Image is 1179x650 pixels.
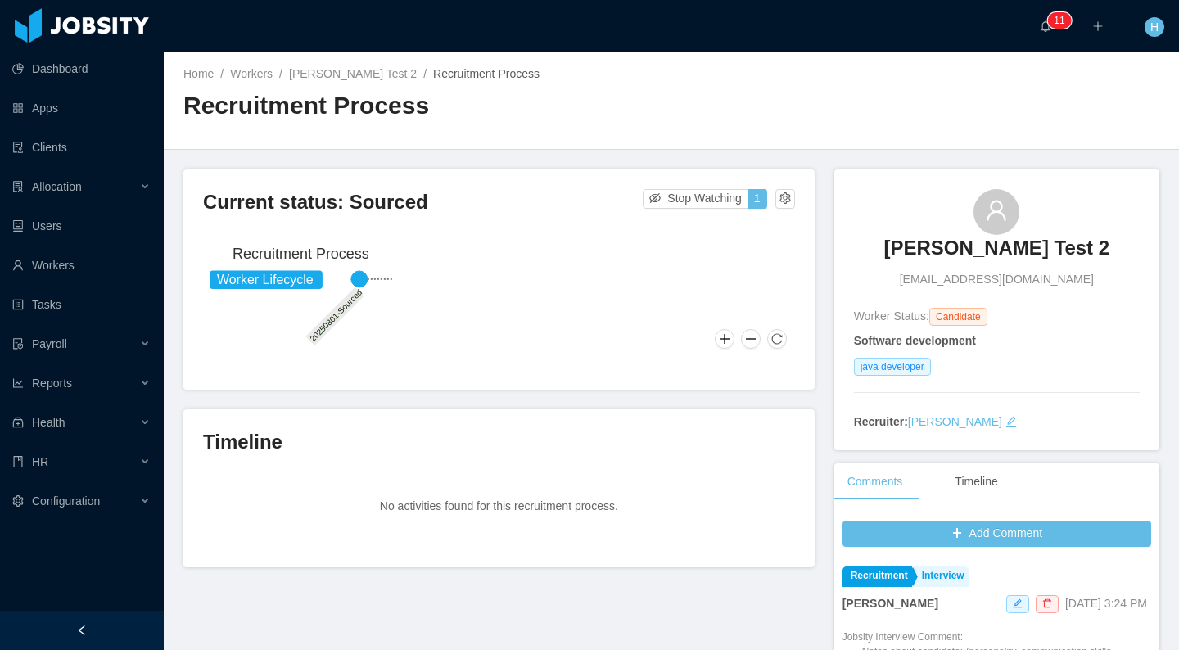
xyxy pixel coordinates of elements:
[220,67,224,80] span: /
[914,566,969,587] a: Interview
[183,67,214,80] a: Home
[1092,20,1104,32] i: icon: plus
[748,189,767,209] button: 1
[1005,416,1017,427] i: icon: edit
[433,67,540,80] span: Recruitment Process
[1059,12,1065,29] p: 1
[854,334,976,347] strong: Software development
[854,309,929,323] span: Worker Status:
[279,67,282,80] span: /
[985,199,1008,222] i: icon: user
[423,67,427,80] span: /
[12,377,24,389] i: icon: line-chart
[12,52,151,85] a: icon: pie-chartDashboard
[741,329,761,349] button: Zoom Out
[32,494,100,508] span: Configuration
[309,287,364,343] text: 20250801-Sourced
[884,235,1110,271] a: [PERSON_NAME] Test 2
[842,521,1151,547] button: icon: plusAdd Comment
[12,417,24,428] i: icon: medicine-box
[203,189,643,215] h3: Current status: Sourced
[183,89,671,123] h2: Recruitment Process
[1040,20,1051,32] i: icon: bell
[12,92,151,124] a: icon: appstoreApps
[767,329,787,349] button: Reset Zoom
[12,210,151,242] a: icon: robotUsers
[854,415,908,428] strong: Recruiter:
[12,456,24,467] i: icon: book
[1013,598,1023,608] i: icon: edit
[908,415,1002,428] a: [PERSON_NAME]
[842,597,938,610] strong: [PERSON_NAME]
[1042,598,1052,608] i: icon: delete
[32,337,67,350] span: Payroll
[12,288,151,321] a: icon: profileTasks
[32,416,65,429] span: Health
[12,181,24,192] i: icon: solution
[842,566,912,587] a: Recruitment
[942,463,1010,500] div: Timeline
[643,189,748,209] button: icon: eye-invisibleStop Watching
[32,180,82,193] span: Allocation
[217,273,314,287] tspan: Worker Lifecycle
[1054,12,1059,29] p: 1
[203,465,795,548] div: No activities found for this recruitment process.
[854,358,931,376] span: java developer
[12,338,24,350] i: icon: file-protect
[1047,12,1071,29] sup: 11
[884,235,1110,261] h3: [PERSON_NAME] Test 2
[834,463,916,500] div: Comments
[32,377,72,390] span: Reports
[12,495,24,507] i: icon: setting
[289,67,417,80] a: [PERSON_NAME] Test 2
[1150,17,1159,37] span: H
[12,249,151,282] a: icon: userWorkers
[32,455,48,468] span: HR
[775,189,795,209] button: icon: setting
[929,308,987,326] span: Candidate
[233,246,369,262] text: Recruitment Process
[900,271,1094,288] span: [EMAIL_ADDRESS][DOMAIN_NAME]
[715,329,734,349] button: Zoom In
[1065,597,1147,610] span: [DATE] 3:24 PM
[230,67,273,80] a: Workers
[203,429,795,455] h3: Timeline
[12,131,151,164] a: icon: auditClients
